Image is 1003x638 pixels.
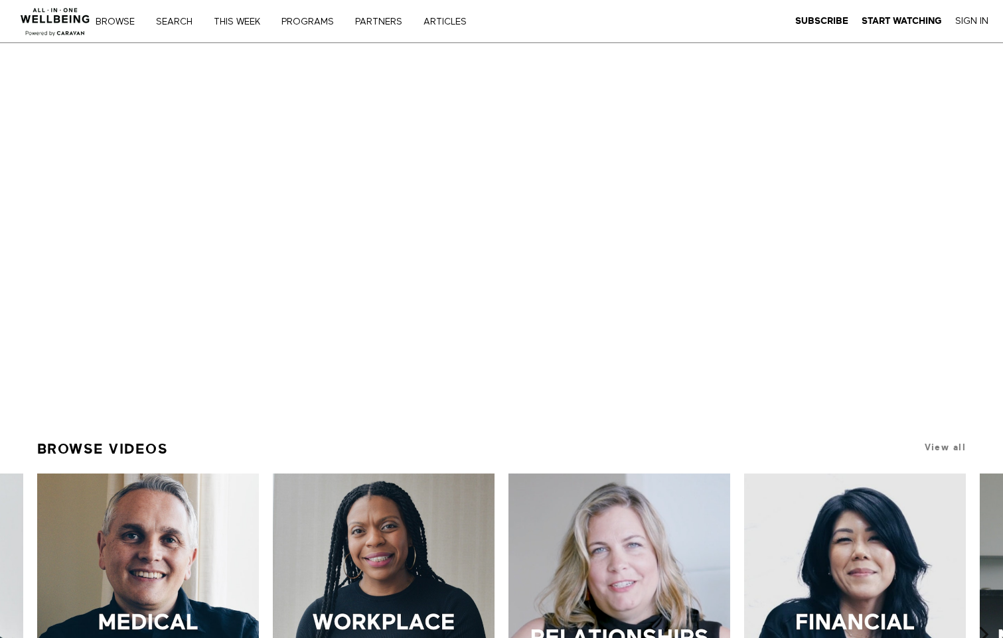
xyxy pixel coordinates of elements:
[277,17,348,27] a: PROGRAMS
[350,17,416,27] a: PARTNERS
[862,16,942,26] strong: Start Watching
[91,17,149,27] a: Browse
[105,15,494,28] nav: Primary
[925,442,966,452] a: View all
[862,15,942,27] a: Start Watching
[37,435,169,463] a: Browse Videos
[151,17,206,27] a: Search
[795,16,848,26] strong: Subscribe
[209,17,274,27] a: THIS WEEK
[955,15,988,27] a: Sign In
[795,15,848,27] a: Subscribe
[419,17,481,27] a: ARTICLES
